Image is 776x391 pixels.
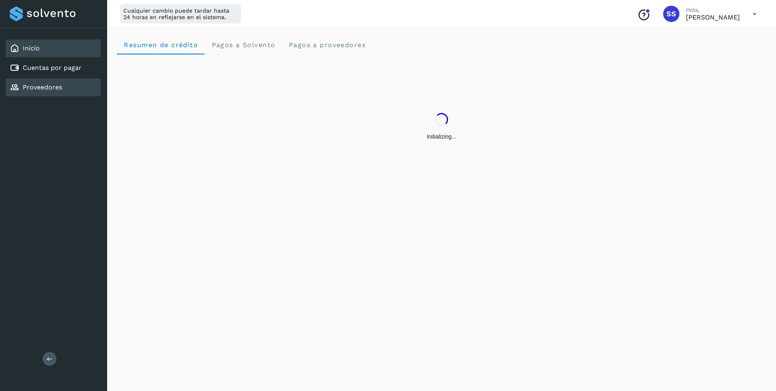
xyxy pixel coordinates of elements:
[211,41,275,49] span: Pagos a Solvento
[23,44,40,52] a: Inicio
[120,4,241,24] div: Cualquier cambio puede tardar hasta 24 horas en reflejarse en el sistema.
[23,64,82,72] a: Cuentas por pagar
[6,39,101,57] div: Inicio
[686,13,740,21] p: Sagrario Silva
[123,41,198,49] span: Resumen de crédito
[23,83,62,91] a: Proveedores
[686,7,740,13] p: Hola,
[6,59,101,77] div: Cuentas por pagar
[6,78,101,96] div: Proveedores
[288,41,366,49] span: Pagos a proveedores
